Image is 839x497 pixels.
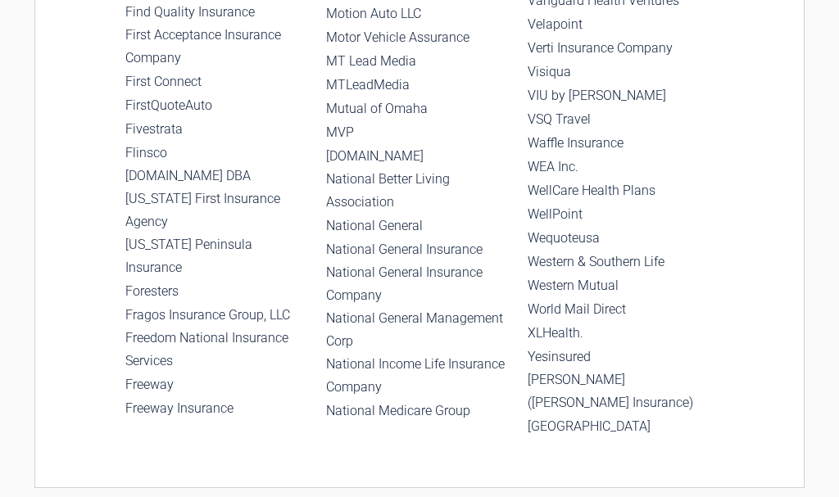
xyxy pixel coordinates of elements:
li: WEA Inc. [528,156,714,178]
li: VIU by [PERSON_NAME] [528,84,714,107]
li: FirstQuoteAuto [125,94,311,117]
li: National General [326,215,512,237]
li: Fragos Insurance Group, LLC [125,304,311,327]
li: XLHealth. [528,322,714,345]
li: Waffle Insurance [528,132,714,155]
li: National General Management Corp [326,307,512,353]
li: World Mail Direct [528,298,714,321]
li: [GEOGRAPHIC_DATA] [528,415,714,438]
li: National Income Life Insurance Company [326,353,512,399]
li: Western Mutual [528,274,714,297]
li: [PERSON_NAME] ([PERSON_NAME] Insurance) [528,368,714,414]
li: First Acceptance Insurance Company [125,24,311,70]
li: National Medicare Group [326,400,512,422]
li: Motor Vehicle Assurance [326,26,512,49]
li: [DOMAIN_NAME] DBA [US_STATE] First Insurance Agency [125,165,311,233]
li: Freeway Insurance [125,397,311,420]
li: WellCare Health Plans [528,179,714,202]
li: MVP [326,121,512,144]
li: Yesinsured [528,346,714,368]
li: MTLeadMedia [326,74,512,97]
li: Motion Auto LLC [326,2,512,25]
li: Velapoint [528,13,714,36]
li: Wequoteusa [528,227,714,250]
li: Mutual of Omaha [326,97,512,120]
li: MT Lead Media [326,50,512,73]
li: Visiqua [528,61,714,84]
li: Freeway [125,373,311,396]
li: National General Insurance [326,238,512,261]
li: [US_STATE] Peninsula Insurance [125,233,311,279]
li: Foresters [125,280,311,303]
li: Freedom National Insurance Services [125,327,311,373]
li: Fivestrata [125,118,311,141]
li: Find Quality Insurance [125,1,311,24]
li: Flinsco [125,142,311,165]
li: Verti Insurance Company [528,37,714,60]
li: First Connect [125,70,311,93]
li: National Better Living Association [326,168,512,214]
li: VSQ Travel [528,108,714,131]
li: [DOMAIN_NAME] [326,145,512,168]
li: WellPoint [528,203,714,226]
li: National General Insurance Company [326,261,512,307]
li: Western & Southern Life [528,251,714,273]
